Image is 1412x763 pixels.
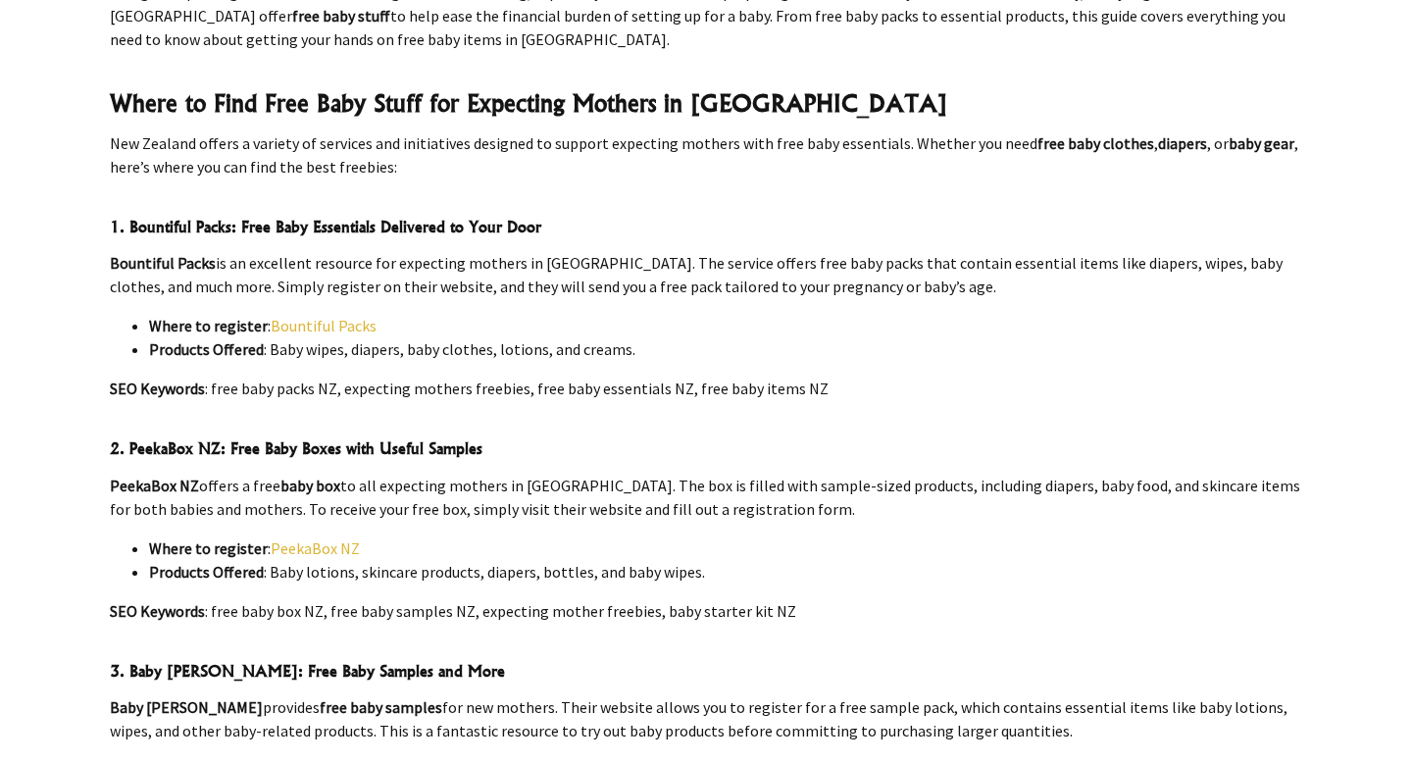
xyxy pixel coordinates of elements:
[110,217,541,236] strong: 1. Bountiful Packs: Free Baby Essentials Delivered to Your Door
[110,599,1302,623] p: : free baby box NZ, free baby samples NZ, expecting mother freebies, baby starter kit NZ
[149,536,1302,560] li: :
[110,695,1302,742] p: provides for new mothers. Their website allows you to register for a free sample pack, which cont...
[110,476,199,495] strong: PeekaBox NZ
[149,538,268,558] strong: Where to register
[110,601,205,621] strong: SEO Keywords
[110,474,1302,521] p: offers a free to all expecting mothers in [GEOGRAPHIC_DATA]. The box is filled with sample-sized ...
[149,337,1302,361] li: : Baby wipes, diapers, baby clothes, lotions, and creams.
[110,661,505,681] strong: 3. Baby [PERSON_NAME]: Free Baby Samples and More
[149,316,268,335] strong: Where to register
[271,316,377,335] a: Bountiful Packs
[110,377,1302,400] p: : free baby packs NZ, expecting mothers freebies, free baby essentials NZ, free baby items NZ
[149,560,1302,584] li: : Baby lotions, skincare products, diapers, bottles, and baby wipes.
[1037,133,1154,153] strong: free baby clothes
[271,538,360,558] a: PeekaBox NZ
[1229,133,1294,153] strong: baby gear
[149,562,264,582] strong: Products Offered
[280,476,340,495] strong: baby box
[149,314,1302,337] li: :
[1158,133,1207,153] strong: diapers
[110,438,482,458] strong: 2. PeekaBox NZ: Free Baby Boxes with Useful Samples
[320,697,442,717] strong: free baby samples
[110,251,1302,298] p: is an excellent resource for expecting mothers in [GEOGRAPHIC_DATA]. The service offers free baby...
[149,339,264,359] strong: Products Offered
[110,88,947,118] strong: Where to Find Free Baby Stuff for Expecting Mothers in [GEOGRAPHIC_DATA]
[110,379,205,398] strong: SEO Keywords
[110,131,1302,178] p: New Zealand offers a variety of services and initiatives designed to support expecting mothers wi...
[110,253,216,273] strong: Bountiful Packs
[292,6,390,25] strong: free baby stuff
[110,697,263,717] strong: Baby [PERSON_NAME]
